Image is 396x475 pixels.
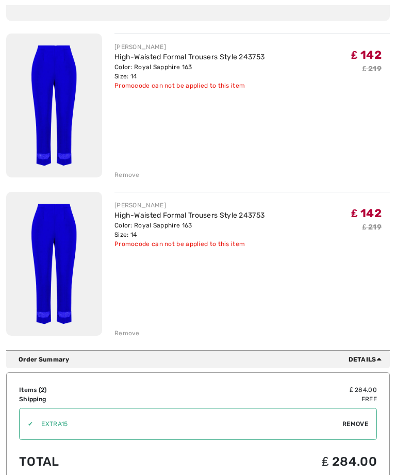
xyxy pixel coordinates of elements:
[170,386,377,395] td: ₤ 284.00
[6,192,102,336] img: High-Waisted Formal Trousers Style 243753
[349,355,386,365] span: Details
[114,171,140,180] div: Remove
[114,43,265,52] div: [PERSON_NAME]
[19,386,170,395] td: Items ( )
[170,395,377,404] td: Free
[114,211,265,220] a: High-Waisted Formal Trousers Style 243753
[19,355,386,365] div: Order Summary
[114,201,265,210] div: [PERSON_NAME]
[33,409,342,440] input: Promo code
[351,207,382,221] span: ₤ 142
[114,53,265,62] a: High-Waisted Formal Trousers Style 243753
[114,221,265,240] div: Color: Royal Sapphire 163 Size: 14
[114,63,265,81] div: Color: Royal Sapphire 163 Size: 14
[19,395,170,404] td: Shipping
[362,65,382,74] s: ₤ 219
[41,387,44,394] span: 2
[6,34,102,178] img: High-Waisted Formal Trousers Style 243753
[114,240,265,249] div: Promocode can not be applied to this item
[351,48,382,62] span: ₤ 142
[362,223,382,232] s: ₤ 219
[114,329,140,338] div: Remove
[20,420,33,429] div: ✔
[342,420,368,429] span: Remove
[114,81,265,91] div: Promocode can not be applied to this item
